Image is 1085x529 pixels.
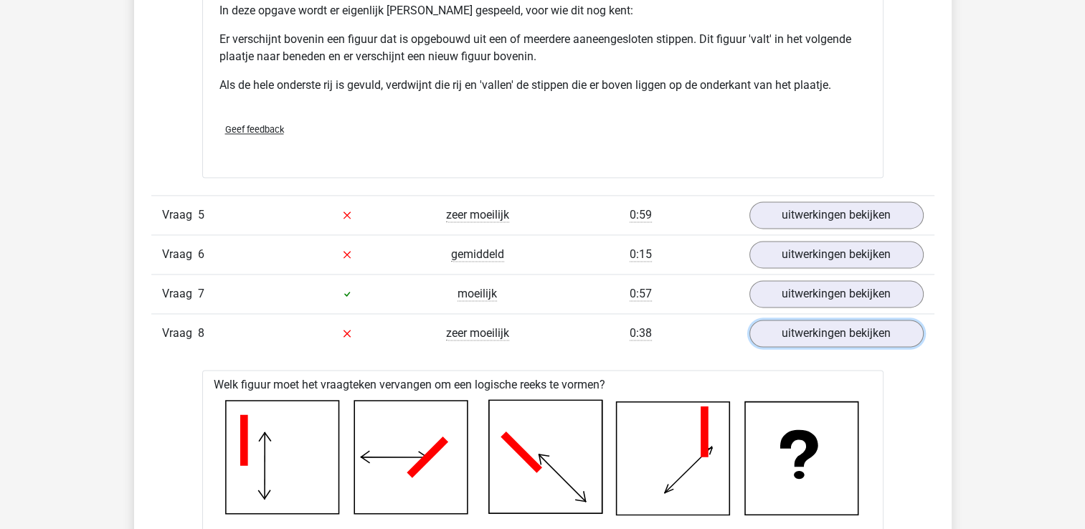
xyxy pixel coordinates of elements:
a: uitwerkingen bekijken [749,241,924,268]
p: Er verschijnt bovenin een figuur dat is opgebouwd uit een of meerdere aaneengesloten stippen. Dit... [219,31,866,65]
a: uitwerkingen bekijken [749,280,924,308]
span: Vraag [162,325,198,342]
span: zeer moeilijk [446,326,509,340]
span: 5 [198,208,204,221]
span: gemiddeld [451,247,504,262]
span: 7 [198,287,204,300]
p: Als de hele onderste rij is gevuld, verdwijnt die rij en 'vallen' de stippen die er boven liggen ... [219,77,866,94]
span: moeilijk [458,287,497,301]
p: In deze opgave wordt er eigenlijk [PERSON_NAME] gespeeld, voor wie dit nog kent: [219,2,866,19]
span: 0:15 [630,247,652,262]
span: Geef feedback [225,124,284,135]
span: 0:38 [630,326,652,340]
span: zeer moeilijk [446,208,509,222]
a: uitwerkingen bekijken [749,201,924,229]
span: 6 [198,247,204,261]
span: Vraag [162,206,198,224]
span: 0:57 [630,287,652,301]
a: uitwerkingen bekijken [749,320,924,347]
span: Vraag [162,246,198,263]
span: 8 [198,326,204,340]
span: Vraag [162,285,198,302]
span: 0:59 [630,208,652,222]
